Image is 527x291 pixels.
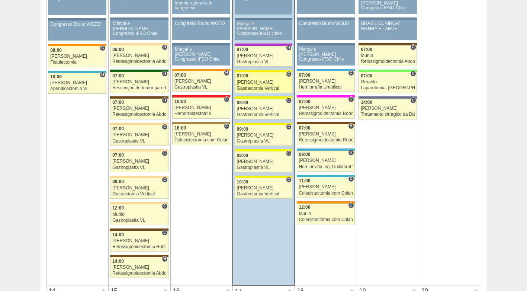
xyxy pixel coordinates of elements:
span: Consultório [162,177,167,183]
span: Consultório [348,70,354,76]
span: 07:00 [299,73,311,78]
div: [PERSON_NAME] [361,106,415,111]
div: [PERSON_NAME] [237,80,290,85]
div: Key: Aviso [172,43,230,45]
div: Congresso Bruno WGDD [299,21,352,26]
a: C 07:00 [PERSON_NAME] Gastroplastia VL [110,151,168,172]
span: 08:00 [50,48,62,53]
div: Gastroplastia VL [237,165,290,170]
div: [PERSON_NAME] [237,159,290,164]
div: Hemorroidectomia [174,111,228,116]
div: Key: Bartira [110,123,168,125]
span: 08:00 [237,100,248,105]
span: 09:00 [237,127,248,132]
div: Apendicectomia VL [50,86,104,91]
div: Key: Aviso [110,17,168,20]
a: C 10:30 [PERSON_NAME] Gastrectomia Vertical [235,178,292,199]
span: Hospital [286,45,292,51]
div: [PERSON_NAME] [174,105,228,110]
a: C 07:00 Geraldo Laparotomia, [GEOGRAPHIC_DATA], Drenagem, Bridas VL [359,72,417,93]
div: Gastroplastia VL [112,165,166,170]
div: Key: Santa Joana [297,122,355,124]
div: Colecistectomia com Colangiografia VL [174,138,228,143]
a: Congresso Bruno WGDD [297,20,355,40]
div: Colecistectomia com Colangiografia VL [299,217,353,222]
div: [PERSON_NAME] [112,186,166,191]
div: Murilo [299,211,353,216]
a: H 07:00 [PERSON_NAME] Retossigmoidectomia Abdominal VL [110,99,168,119]
div: [PERSON_NAME] [299,132,353,137]
div: [PERSON_NAME] [174,132,228,137]
a: H 07:00 [PERSON_NAME] Gastroplastia VL [235,46,292,67]
span: Hospital [224,70,229,76]
div: Gastroplastia VL [237,139,290,144]
div: Marçal e [PERSON_NAME] Congresso IFSO Chile [299,47,352,62]
div: Gastrectomia Vertical [112,192,166,196]
div: Gastroplastia VL [174,85,228,90]
span: Consultório [286,71,292,77]
div: Key: Aviso [297,17,355,20]
div: [PERSON_NAME] [112,132,166,137]
div: Congresso Bruno WGDD [175,21,228,26]
div: [PERSON_NAME] [237,54,290,58]
span: Consultório [162,124,167,130]
a: H 10:00 [PERSON_NAME] Apendicectomia VL [48,73,106,94]
div: Marçal e [PERSON_NAME] Congresso IFSO Chile [113,21,166,36]
span: 10:00 [174,99,186,104]
span: 14:00 [112,232,124,237]
a: H 07:00 [PERSON_NAME] Retossigmoidectomia Robótica [297,124,355,145]
div: [PERSON_NAME] [112,53,166,58]
span: Consultório [286,97,292,103]
a: C 12:00 Murilo Gastroplastia VL [110,204,168,225]
div: [PERSON_NAME] [237,186,290,191]
div: Key: Bartira [110,202,168,204]
div: [PERSON_NAME] [299,185,353,189]
div: [PERSON_NAME] [299,79,353,84]
div: Retossigmoidectomia Robótica [299,138,353,143]
a: Marçal e [PERSON_NAME] Congresso IFSO Chile [172,45,230,65]
div: [PERSON_NAME] [112,159,166,164]
div: Key: São Luiz - SCS [172,69,230,71]
span: Consultório [162,150,167,156]
a: C 08:00 [PERSON_NAME] Fistulectomia [48,46,106,67]
span: Consultório [410,97,416,103]
span: Hospital [162,256,167,262]
div: Key: Aviso [359,17,417,20]
a: C 07:00 [PERSON_NAME] Gastroplastia VL [110,125,168,146]
a: C 11:00 [PERSON_NAME] Colecistectomia com Colangiografia VL [297,177,355,198]
div: Ressecção de tumor parede abdominal pélvica [112,86,166,90]
a: C 14:00 [PERSON_NAME] Retossigmoidectomia Robótica [110,231,168,252]
a: C 09:00 [PERSON_NAME] Gastroplastia VL [235,151,292,172]
span: Hospital [348,150,354,156]
a: C 07:00 Murilo Retossigmoidectomia Abdominal VL [359,45,417,66]
div: Key: Neomater [297,175,355,177]
div: Colecistectomia com Colangiografia VL [299,191,353,196]
div: Marçal e [PERSON_NAME] Congresso IFSO Chile [237,22,290,36]
div: [PERSON_NAME] [112,80,166,84]
div: Herniorrafia Ing. Unilateral VL [299,164,353,169]
div: BRASIL CURINGA/ MANHÃ E TARDE [361,21,414,31]
div: [PERSON_NAME] [237,106,290,111]
div: Key: São Luiz - SCS [297,201,355,204]
div: Gastrectomia Vertical [237,192,290,196]
span: 07:00 [299,125,311,131]
span: Consultório [100,45,105,51]
span: 07:00 [112,73,124,79]
div: Gastrectomia Vertical [237,112,290,117]
div: Key: Santa Joana [110,96,168,99]
a: H 09:00 [PERSON_NAME] Herniorrafia Ing. Unilateral VL [297,151,355,172]
div: Laparotomia, [GEOGRAPHIC_DATA], Drenagem, Bridas VL [361,86,415,90]
span: Hospital [162,44,167,50]
a: Marçal e [PERSON_NAME] Congresso IFSO Chile [297,45,355,65]
div: Key: Bartira [110,176,168,178]
span: 10:30 [237,179,248,185]
a: H 07:00 [PERSON_NAME] Gastroplastia VL [172,71,230,92]
div: Key: Neomater [48,71,106,73]
a: C 08:00 [PERSON_NAME] Gastrectomia Vertical [235,99,292,119]
div: [PERSON_NAME] [112,106,166,111]
span: Consultório [348,176,354,182]
div: Key: Aviso [235,18,292,20]
a: C 07:00 [PERSON_NAME] Herniorrafia Umbilical [297,71,355,92]
span: Consultório [410,44,416,50]
a: Marçal e [PERSON_NAME] Congresso IFSO Chile [110,20,168,40]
